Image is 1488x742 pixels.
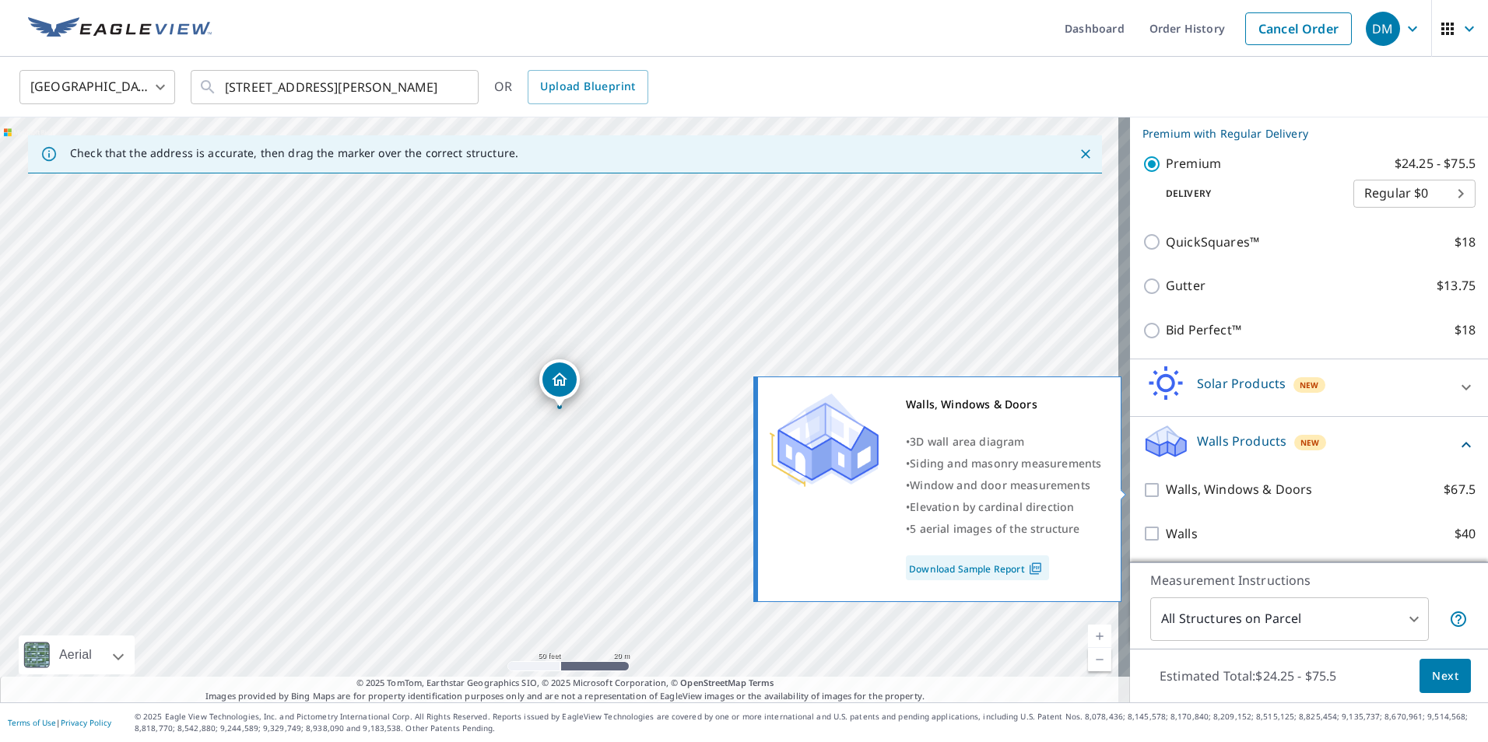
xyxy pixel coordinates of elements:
[540,77,635,96] span: Upload Blueprint
[8,718,111,727] p: |
[910,478,1090,492] span: Window and door measurements
[910,456,1101,471] span: Siding and masonry measurements
[1455,320,1476,340] p: $18
[1150,571,1468,590] p: Measurement Instructions
[1166,524,1198,544] p: Walls
[1076,144,1096,164] button: Close
[1245,12,1352,45] a: Cancel Order
[1455,233,1476,252] p: $18
[1150,597,1429,641] div: All Structures on Parcel
[906,518,1101,540] div: •
[906,431,1101,453] div: •
[1166,154,1221,173] p: Premium
[1366,12,1400,46] div: DM
[906,394,1101,415] div: Walls, Windows & Doors
[1142,125,1457,142] p: Premium with Regular Delivery
[1449,610,1468,628] span: Your report will include each building or structure inside the parcel boundary. In some cases, du...
[539,359,580,408] div: Dropped pin, building 1, Residential property, 6778 W Burlington Dr Mccordsville, IN 46055
[1088,648,1111,671] a: Current Level 19, Zoom Out
[135,711,1480,734] p: © 2025 Eagle View Technologies, Inc. and Pictometry International Corp. All Rights Reserved. Repo...
[1166,276,1205,296] p: Gutter
[1437,276,1476,296] p: $13.75
[1300,379,1319,391] span: New
[1197,374,1286,393] p: Solar Products
[1142,366,1476,410] div: Solar ProductsNew
[910,499,1074,514] span: Elevation by cardinal direction
[1420,659,1471,694] button: Next
[19,65,175,109] div: [GEOGRAPHIC_DATA]
[770,394,879,487] img: Premium
[906,496,1101,518] div: •
[528,70,647,104] a: Upload Blueprint
[8,717,56,728] a: Terms of Use
[1455,524,1476,544] p: $40
[356,677,774,690] span: © 2025 TomTom, Earthstar Geographics SIO, © 2025 Microsoft Corporation, ©
[1353,172,1476,215] div: Regular $0
[494,70,648,104] div: OR
[1166,320,1241,340] p: Bid Perfect™
[1197,432,1286,450] p: Walls Products
[1444,480,1476,499] p: $67.5
[54,635,97,674] div: Aerial
[1142,187,1353,201] p: Delivery
[28,17,212,40] img: EV Logo
[906,474,1101,496] div: •
[1166,480,1312,499] p: Walls, Windows & Doors
[1025,562,1046,576] img: Pdf Icon
[1395,154,1476,173] p: $24.25 - $75.5
[749,677,774,688] a: Terms
[906,555,1049,580] a: Download Sample Report
[906,453,1101,474] div: •
[1166,233,1259,252] p: QuickSquares™
[1088,625,1111,648] a: Current Level 19, Zoom In
[680,677,746,688] a: OpenStreetMap
[910,434,1024,449] span: 3D wall area diagram
[1300,436,1320,449] span: New
[61,717,111,728] a: Privacy Policy
[1432,667,1458,686] span: Next
[1147,659,1349,693] p: Estimated Total: $24.25 - $75.5
[910,521,1079,536] span: 5 aerial images of the structure
[19,635,135,674] div: Aerial
[1142,423,1476,467] div: Walls ProductsNew
[225,65,447,109] input: Search by address or latitude-longitude
[70,146,518,160] p: Check that the address is accurate, then drag the marker over the correct structure.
